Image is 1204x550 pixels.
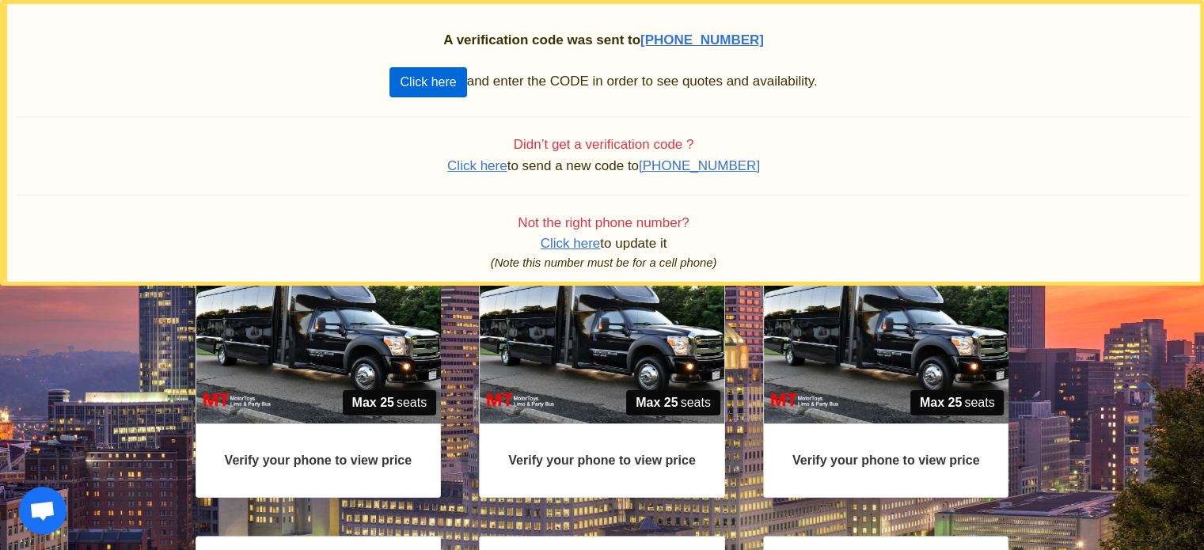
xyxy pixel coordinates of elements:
[196,237,441,423] img: 35%2001.jpg
[640,32,764,47] span: [PHONE_NUMBER]
[19,487,66,534] a: Open chat
[626,390,720,415] span: seats
[225,453,412,467] strong: Verify your phone to view price
[17,137,1191,153] h4: Didn’t get a verification code ?
[636,393,678,412] strong: Max 25
[17,32,1191,48] h2: A verification code was sent to
[480,237,724,423] img: 34%2001.jpg
[447,158,507,173] span: Click here
[17,157,1191,176] p: to send a new code to
[491,256,717,269] i: (Note this number must be for a cell phone)
[389,67,466,97] button: Click here
[910,390,1005,415] span: seats
[352,393,394,412] strong: Max 25
[792,453,980,467] strong: Verify your phone to view price
[764,237,1008,423] img: 33%2001.jpg
[639,158,760,173] span: [PHONE_NUMBER]
[920,393,962,412] strong: Max 25
[343,390,437,415] span: seats
[17,67,1191,97] p: and enter the CODE in order to see quotes and availability.
[508,453,696,467] strong: Verify your phone to view price
[17,234,1191,253] p: to update it
[541,236,601,251] span: Click here
[17,215,1191,231] h4: Not the right phone number?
